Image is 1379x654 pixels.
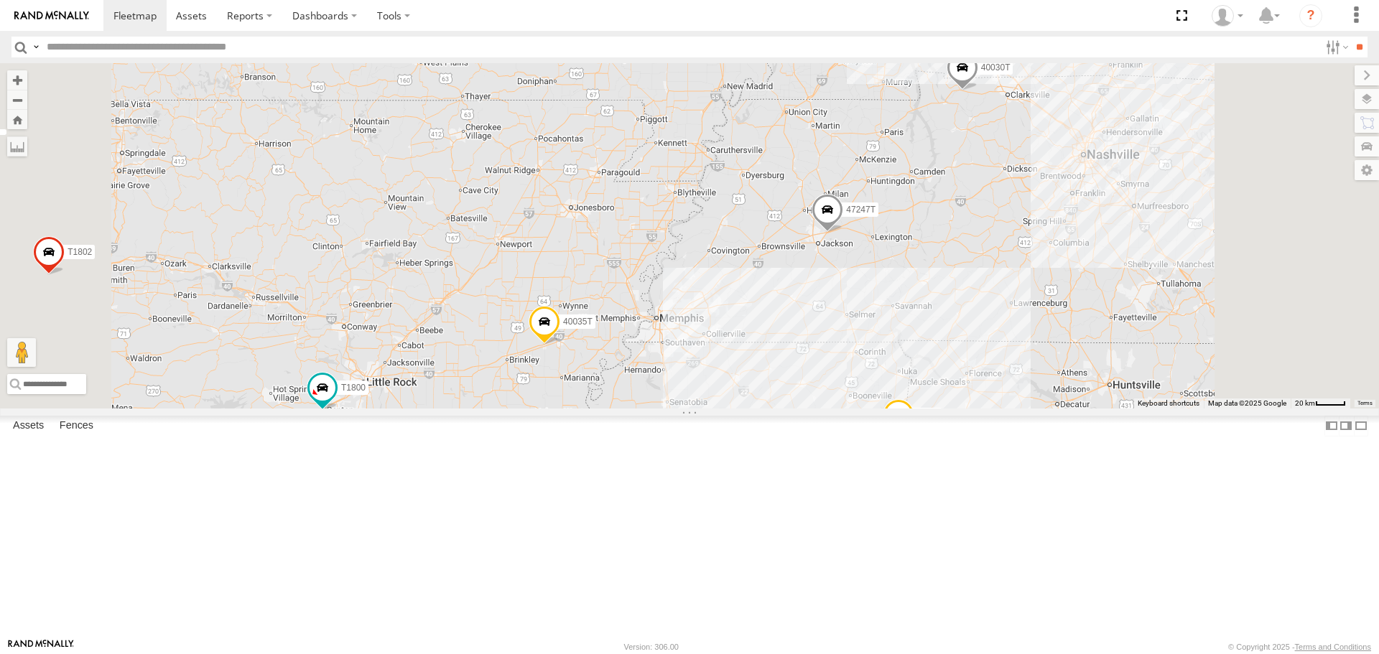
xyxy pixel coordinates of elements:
div: © Copyright 2025 - [1228,643,1371,651]
label: Map Settings [1355,160,1379,180]
span: 40030T [981,63,1011,73]
span: T1802 [68,247,92,257]
button: Zoom in [7,70,27,90]
button: Drag Pegman onto the map to open Street View [7,338,36,367]
span: 40035T [563,317,593,327]
button: Zoom out [7,90,27,110]
label: Measure [7,136,27,157]
div: Version: 306.00 [624,643,679,651]
label: Dock Summary Table to the Left [1324,416,1339,436]
a: Terms [1357,400,1373,406]
span: 47247T [846,205,876,215]
i: ? [1299,4,1322,27]
button: Zoom Home [7,110,27,129]
img: rand-logo.svg [14,11,89,21]
span: Map data ©2025 Google [1208,399,1286,407]
a: Visit our Website [8,640,74,654]
a: Terms and Conditions [1295,643,1371,651]
button: Map Scale: 20 km per 39 pixels [1291,398,1350,408]
div: Dwight Wallace [1207,5,1248,27]
span: 20 km [1295,399,1315,407]
label: Fences [52,416,101,436]
label: Dock Summary Table to the Right [1339,416,1353,436]
span: T1800 [341,383,366,393]
label: Search Query [30,37,42,57]
label: Assets [6,416,51,436]
label: Search Filter Options [1320,37,1351,57]
button: Keyboard shortcuts [1138,398,1199,408]
label: Hide Summary Table [1354,416,1368,436]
